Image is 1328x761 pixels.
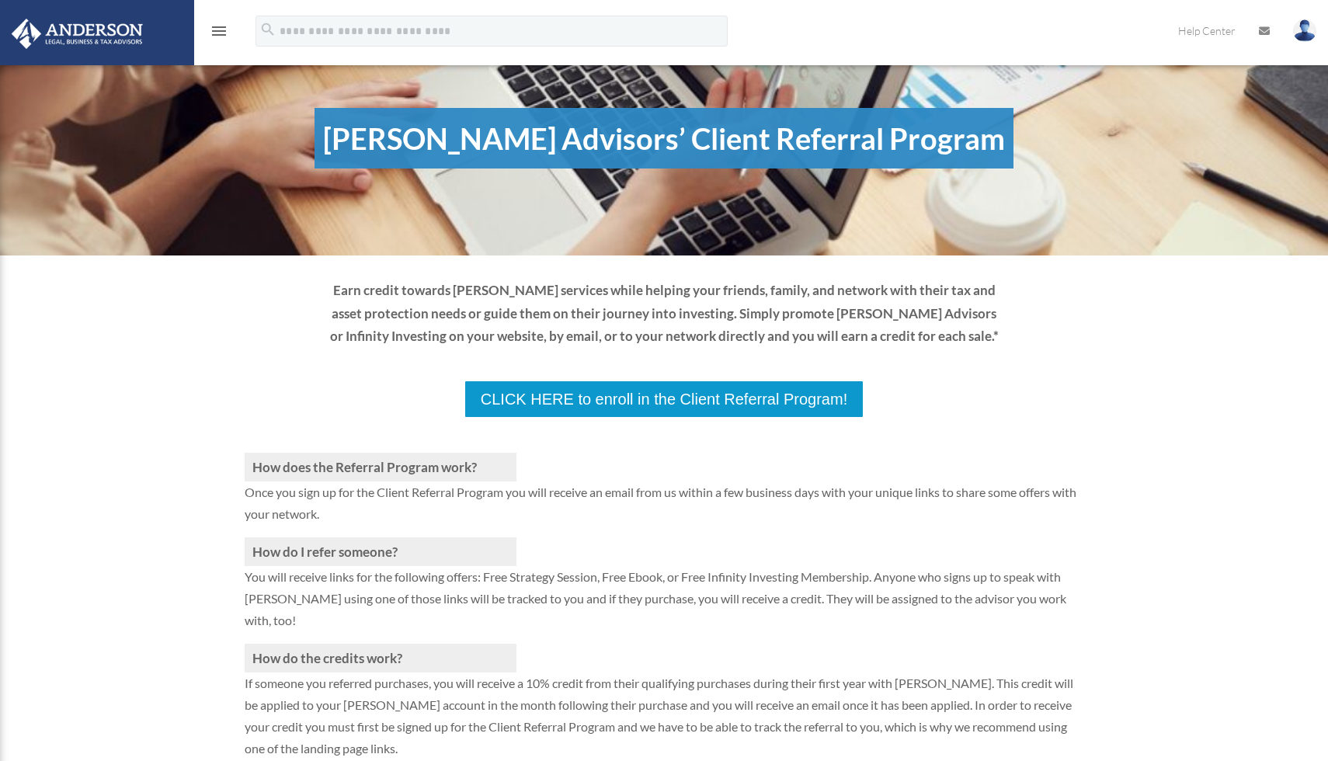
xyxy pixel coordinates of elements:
a: menu [210,27,228,40]
p: Once you sign up for the Client Referral Program you will receive an email from us within a few b... [245,481,1083,537]
img: User Pic [1293,19,1316,42]
a: CLICK HERE to enroll in the Client Referral Program! [464,380,864,419]
p: You will receive links for the following offers: Free Strategy Session, Free Ebook, or Free Infin... [245,566,1083,644]
h3: How does the Referral Program work? [245,453,516,481]
h3: How do the credits work? [245,644,516,672]
p: Earn credit towards [PERSON_NAME] services while helping your friends, family, and network with t... [329,279,999,348]
i: menu [210,22,228,40]
h1: [PERSON_NAME] Advisors’ Client Referral Program [315,108,1013,169]
h3: How do I refer someone? [245,537,516,566]
img: Anderson Advisors Platinum Portal [7,19,148,49]
i: search [259,21,276,38]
